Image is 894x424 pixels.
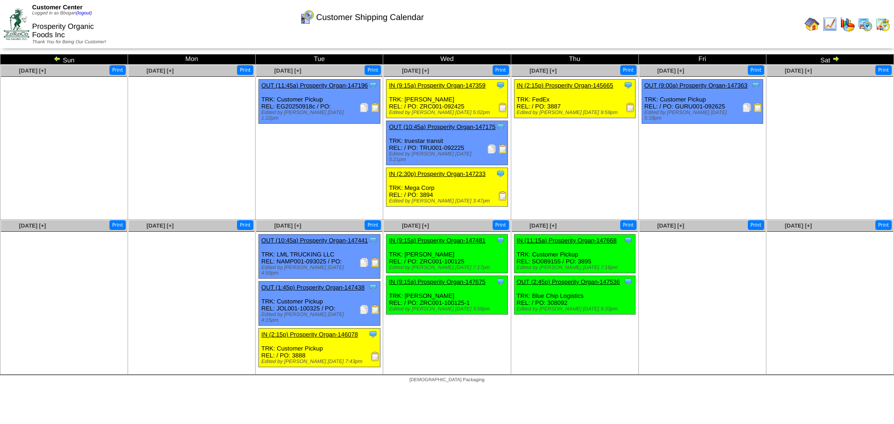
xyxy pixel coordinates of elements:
img: Tooltip [368,330,378,339]
td: Mon [128,54,256,65]
img: Bill of Lading [753,103,763,112]
div: TRK: truestar transit REL: / PO: TRU001-092225 [386,121,508,165]
td: Fri [638,54,766,65]
a: OUT (9:00a) Prosperity Organ-147363 [644,82,748,89]
img: Receiving Document [498,103,508,112]
a: IN (2:30p) Prosperity Organ-147233 [389,170,485,177]
a: IN (9:15a) Prosperity Organ-147481 [389,237,485,244]
img: Receiving Document [626,103,635,112]
button: Print [237,220,253,230]
a: IN (2:15p) Prosperity Organ-145665 [517,82,613,89]
img: ZoRoCo_Logo(Green%26Foil)%20jpg.webp [4,8,29,40]
img: Tooltip [368,236,378,245]
img: Bill of Lading [371,258,380,267]
div: TRK: [PERSON_NAME] REL: / PO: ZRC001-100125-1 [386,276,508,315]
img: Receiving Document [371,352,380,361]
div: TRK: Mega Corp REL: / PO: 3894 [386,168,508,207]
img: Packing Slip [359,103,369,112]
a: OUT (2:45p) Prosperity Organ-147536 [517,278,620,285]
div: TRK: Customer Pickup REL: JOL001-100325 / PO: [259,282,380,326]
span: [DATE] [+] [147,67,174,74]
button: Print [493,65,509,75]
span: Customer Shipping Calendar [316,13,424,22]
img: calendarprod.gif [858,17,873,32]
img: line_graph.gif [822,17,837,32]
span: Thank You for Being Our Customer! [32,40,106,45]
button: Print [365,65,381,75]
div: Edited by [PERSON_NAME] [DATE] 7:43pm [261,359,379,364]
a: [DATE] [+] [147,222,174,229]
img: calendarinout.gif [875,17,890,32]
a: OUT (1:45p) Prosperity Organ-147438 [261,284,365,291]
span: Customer Center [32,4,82,11]
img: calendarcustomer.gif [299,10,314,25]
button: Print [875,220,892,230]
img: Packing Slip [359,258,369,267]
img: Tooltip [496,122,505,131]
a: IN (9:15a) Prosperity Organ-147675 [389,278,485,285]
img: Bill of Lading [371,103,380,112]
a: [DATE] [+] [19,67,46,74]
div: Edited by [PERSON_NAME] [DATE] 1:22pm [261,110,379,121]
div: TRK: Customer Pickup REL: SO089155 / PO: 3895 [514,235,635,273]
td: Thu [511,54,638,65]
div: Edited by [PERSON_NAME] [DATE] 9:59pm [517,110,635,115]
td: Tue [256,54,383,65]
img: Tooltip [496,277,505,286]
img: arrowleft.gif [54,55,61,62]
img: Tooltip [368,81,378,90]
a: (logout) [76,11,92,16]
a: IN (2:15p) Prosperity Organ-146078 [261,331,358,338]
span: [DATE] [+] [657,67,684,74]
img: Tooltip [623,81,633,90]
img: Tooltip [623,277,633,286]
img: Bill of Lading [371,305,380,314]
div: TRK: [PERSON_NAME] REL: / PO: ZRC001-100125 [386,235,508,273]
div: TRK: Customer Pickup REL: EG20250918c / PO: [259,80,380,124]
div: Edited by [PERSON_NAME] [DATE] 4:15pm [261,312,379,323]
div: Edited by [PERSON_NAME] [DATE] 5:18pm [644,110,763,121]
td: Wed [383,54,511,65]
img: Receiving Document [498,191,508,201]
img: Tooltip [496,169,505,178]
span: [DATE] [+] [785,67,812,74]
button: Print [493,220,509,230]
a: OUT (10:45a) Prosperity Organ-147175 [389,123,495,130]
div: Edited by [PERSON_NAME] [DATE] 5:21pm [389,151,507,162]
td: Sat [766,54,894,65]
img: Tooltip [496,236,505,245]
div: Edited by [PERSON_NAME] [DATE] 7:17pm [389,265,507,270]
img: Tooltip [496,81,505,90]
a: [DATE] [+] [785,222,812,229]
div: Edited by [PERSON_NAME] [DATE] 5:02pm [389,110,507,115]
span: [DATE] [+] [19,222,46,229]
button: Print [109,220,126,230]
img: Packing Slip [742,103,752,112]
div: Edited by [PERSON_NAME] [DATE] 9:33pm [517,306,635,312]
div: Edited by [PERSON_NAME] [DATE] 3:58pm [389,306,507,312]
a: OUT (10:45a) Prosperity Organ-147441 [261,237,368,244]
span: [DATE] [+] [274,222,301,229]
img: Tooltip [623,236,633,245]
a: [DATE] [+] [529,67,556,74]
span: Logged in as Bbogan [32,11,92,16]
img: Packing Slip [487,144,496,154]
a: OUT (11:45a) Prosperity Organ-147196 [261,82,368,89]
td: Sun [0,54,128,65]
a: [DATE] [+] [274,67,301,74]
button: Print [365,220,381,230]
a: [DATE] [+] [529,222,556,229]
div: TRK: LML TRUCKING LLC REL: NAMP001-093025 / PO: [259,235,380,279]
button: Print [748,220,764,230]
img: Tooltip [368,283,378,292]
a: [DATE] [+] [402,222,429,229]
div: Edited by [PERSON_NAME] [DATE] 7:16pm [517,265,635,270]
img: arrowright.gif [832,55,840,62]
button: Print [237,65,253,75]
img: graph.gif [840,17,855,32]
div: TRK: Blue Chip Logistics REL: / PO: 308092 [514,276,635,315]
button: Print [748,65,764,75]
